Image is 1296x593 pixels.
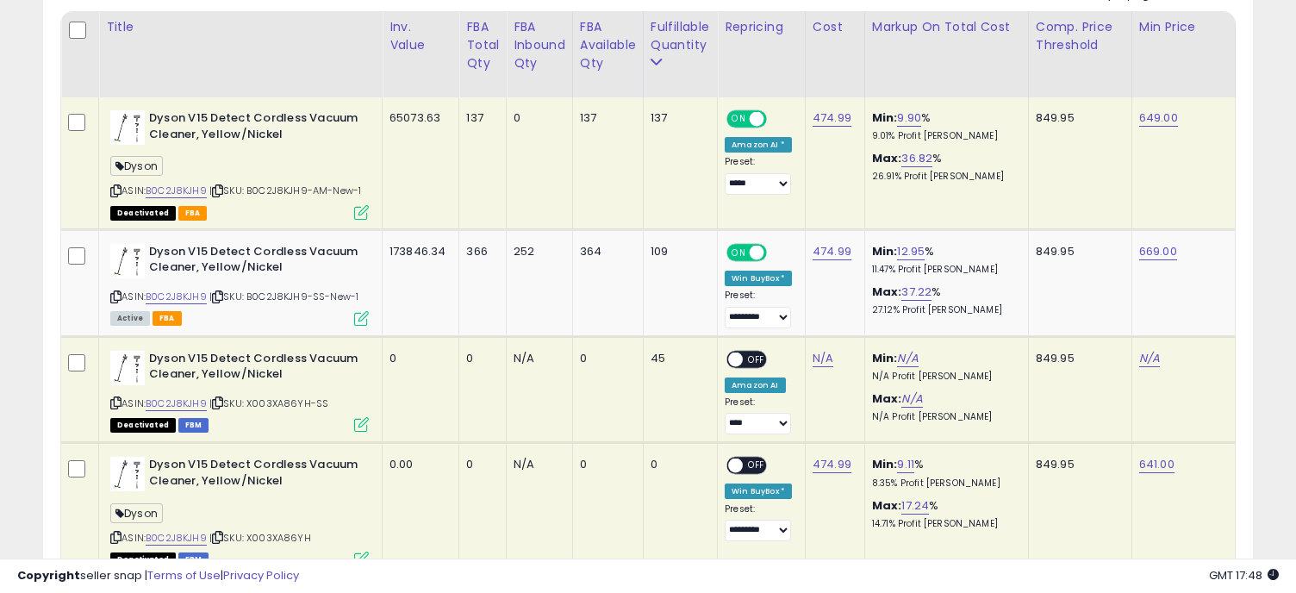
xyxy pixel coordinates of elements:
[580,110,630,126] div: 137
[178,206,208,221] span: FBA
[872,518,1015,530] p: 14.71% Profit [PERSON_NAME]
[209,531,311,545] span: | SKU: X003XA86YH
[146,396,207,411] a: B0C2J8KJH9
[813,109,851,127] a: 474.99
[897,243,925,260] a: 12.95
[743,352,770,366] span: OFF
[1139,109,1178,127] a: 649.00
[110,351,145,385] img: 31tliKqk8lL._SL40_.jpg
[872,478,1015,490] p: 8.35% Profit [PERSON_NAME]
[872,498,1015,530] div: %
[743,459,770,473] span: OFF
[209,290,358,303] span: | SKU: B0C2J8KJH9-SS-New-1
[1036,18,1125,54] div: Comp. Price Threshold
[725,271,792,286] div: Win BuyBox *
[110,206,176,221] span: All listings that are unavailable for purchase on Amazon for any reason other than out-of-stock
[17,568,299,584] div: seller snap | |
[872,18,1021,36] div: Markup on Total Cost
[466,244,493,259] div: 366
[110,351,369,431] div: ASIN:
[149,110,358,147] b: Dyson V15 Detect Cordless Vacuum Cleaner, Yellow/Nickel
[209,184,361,197] span: | SKU: B0C2J8KJH9-AM-New-1
[872,304,1015,316] p: 27.12% Profit [PERSON_NAME]
[149,457,358,493] b: Dyson V15 Detect Cordless Vacuum Cleaner, Yellow/Nickel
[1139,456,1174,473] a: 641.00
[872,284,1015,316] div: %
[1209,567,1279,584] span: 2025-10-7 17:48 GMT
[725,290,792,328] div: Preset:
[651,18,710,54] div: Fulfillable Quantity
[725,503,792,542] div: Preset:
[580,244,630,259] div: 364
[872,243,898,259] b: Min:
[466,351,493,366] div: 0
[813,18,857,36] div: Cost
[872,371,1015,383] p: N/A Profit [PERSON_NAME]
[153,311,182,326] span: FBA
[725,18,798,36] div: Repricing
[1139,243,1177,260] a: 669.00
[725,396,792,435] div: Preset:
[872,109,898,126] b: Min:
[110,418,176,433] span: All listings that are unavailable for purchase on Amazon for any reason other than out-of-stock
[872,130,1015,142] p: 9.01% Profit [PERSON_NAME]
[1139,18,1228,36] div: Min Price
[872,284,902,300] b: Max:
[110,457,145,491] img: 31tliKqk8lL._SL40_.jpg
[389,110,445,126] div: 65073.63
[872,244,1015,276] div: %
[389,351,445,366] div: 0
[580,18,636,72] div: FBA Available Qty
[872,150,902,166] b: Max:
[872,264,1015,276] p: 11.47% Profit [PERSON_NAME]
[110,156,163,176] span: Dyson
[764,245,792,259] span: OFF
[872,390,902,407] b: Max:
[872,110,1015,142] div: %
[901,150,932,167] a: 36.82
[897,109,921,127] a: 9.90
[725,484,792,499] div: Win BuyBox *
[872,456,898,472] b: Min:
[1036,457,1118,472] div: 849.95
[651,351,704,366] div: 45
[147,567,221,584] a: Terms of Use
[146,184,207,198] a: B0C2J8KJH9
[106,18,375,36] div: Title
[901,390,922,408] a: N/A
[813,243,851,260] a: 474.99
[1036,110,1118,126] div: 849.95
[872,457,1015,489] div: %
[725,156,792,195] div: Preset:
[466,110,493,126] div: 137
[901,284,931,301] a: 37.22
[466,18,499,72] div: FBA Total Qty
[580,351,630,366] div: 0
[651,457,704,472] div: 0
[149,244,358,280] b: Dyson V15 Detect Cordless Vacuum Cleaner, Yellow/Nickel
[149,351,358,387] b: Dyson V15 Detect Cordless Vacuum Cleaner, Yellow/Nickel
[651,110,704,126] div: 137
[872,151,1015,183] div: %
[110,311,150,326] span: All listings currently available for purchase on Amazon
[1139,350,1160,367] a: N/A
[897,350,918,367] a: N/A
[728,245,750,259] span: ON
[514,351,559,366] div: N/A
[514,457,559,472] div: N/A
[897,456,914,473] a: 9.11
[864,11,1028,97] th: The percentage added to the cost of goods (COGS) that forms the calculator for Min & Max prices.
[223,567,299,584] a: Privacy Policy
[725,378,785,393] div: Amazon AI
[110,244,145,278] img: 31tliKqk8lL._SL40_.jpg
[110,110,369,218] div: ASIN:
[389,244,445,259] div: 173846.34
[725,137,792,153] div: Amazon AI *
[110,110,145,145] img: 31tliKqk8lL._SL40_.jpg
[514,110,559,126] div: 0
[514,18,565,72] div: FBA inbound Qty
[872,350,898,366] b: Min:
[146,290,207,304] a: B0C2J8KJH9
[1036,244,1118,259] div: 849.95
[17,567,80,584] strong: Copyright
